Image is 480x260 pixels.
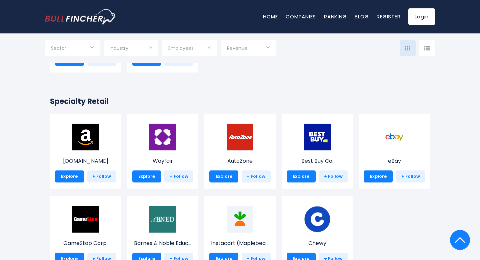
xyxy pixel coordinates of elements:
[304,206,331,233] img: CHWY.jpeg
[263,13,278,20] a: Home
[87,170,116,182] a: + Follow
[50,96,430,107] h2: Specialty Retail
[227,206,253,233] img: CART.png
[209,157,271,165] p: AutoZone
[396,170,425,182] a: + Follow
[408,8,435,25] a: Login
[55,218,116,247] a: GameStop Corp.
[55,170,84,182] a: Explore
[377,13,400,20] a: Register
[51,45,66,51] span: Sector
[319,170,348,182] a: + Follow
[424,46,430,50] img: icon-comp-list-view.svg
[45,9,117,24] img: bullfincher logo
[287,218,348,247] a: Chewy
[209,136,271,165] a: AutoZone
[405,46,410,50] img: icon-comp-grid.svg
[364,170,393,182] a: Explore
[209,218,271,247] a: Instacart (Maplebea...
[132,218,194,247] a: Barnes & Noble Educ...
[364,157,425,165] p: eBay
[168,45,194,51] span: Employees
[324,13,347,20] a: Ranking
[168,43,211,55] input: Selection
[287,136,348,165] a: Best Buy Co.
[242,170,271,182] a: + Follow
[304,124,331,150] img: BBY.png
[72,124,99,150] img: AMZN.png
[132,157,194,165] p: Wayfair
[132,136,194,165] a: Wayfair
[55,157,116,165] p: Amazon.com
[110,43,152,55] input: Selection
[287,239,348,247] p: Chewy
[55,239,116,247] p: GameStop Corp.
[287,170,316,182] a: Explore
[227,43,270,55] input: Selection
[227,124,253,150] img: AZO.png
[149,124,176,150] img: W.png
[132,170,161,182] a: Explore
[286,13,316,20] a: Companies
[149,206,176,233] img: BNED.png
[45,9,117,24] a: Go to homepage
[55,136,116,165] a: [DOMAIN_NAME]
[355,13,369,20] a: Blog
[110,45,128,51] span: Industry
[164,170,193,182] a: + Follow
[209,170,238,182] a: Explore
[287,157,348,165] p: Best Buy Co.
[209,239,271,247] p: Instacart (Maplebear)
[51,43,94,55] input: Selection
[381,124,408,150] img: EBAY.png
[364,136,425,165] a: eBay
[132,239,194,247] p: Barnes & Noble Education
[72,206,99,233] img: GME.png
[227,45,247,51] span: Revenue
